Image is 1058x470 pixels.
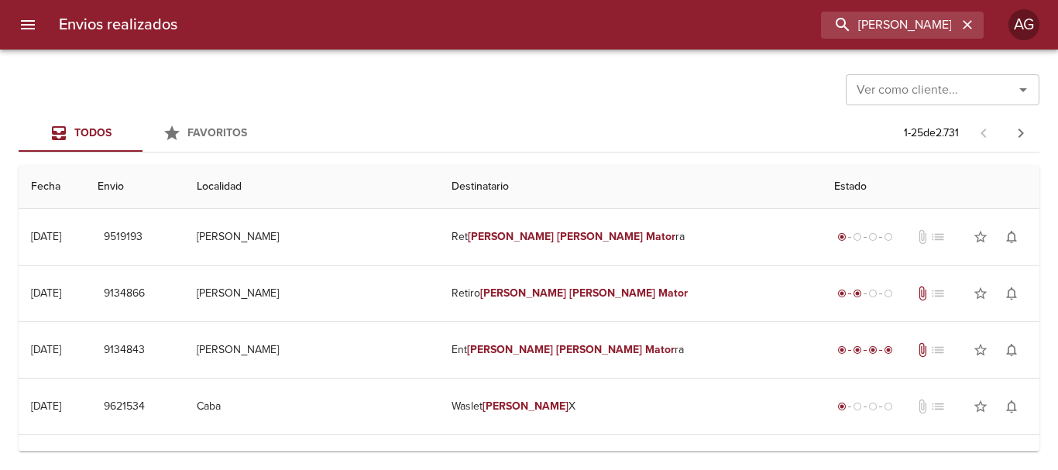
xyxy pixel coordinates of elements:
span: notifications_none [1004,229,1019,245]
span: 9134866 [104,284,145,304]
div: [DATE] [31,230,61,243]
button: Activar notificaciones [996,278,1027,309]
span: radio_button_checked [868,345,878,355]
button: Activar notificaciones [996,221,1027,252]
td: [PERSON_NAME] [184,209,439,265]
span: radio_button_checked [837,289,847,298]
span: radio_button_checked [884,345,893,355]
span: star_border [973,286,988,301]
td: Waslet X [439,379,822,434]
span: No tiene pedido asociado [930,342,946,358]
button: Abrir [1012,79,1034,101]
th: Fecha [19,165,85,209]
span: radio_button_checked [837,345,847,355]
div: [DATE] [31,343,61,356]
span: Tiene documentos adjuntos [915,342,930,358]
div: Generado [834,229,896,245]
span: 9519193 [104,228,143,247]
th: Localidad [184,165,439,209]
span: No tiene pedido asociado [930,286,946,301]
td: [PERSON_NAME] [184,266,439,321]
button: Activar notificaciones [996,334,1027,365]
span: radio_button_unchecked [884,402,893,411]
span: radio_button_unchecked [853,232,862,242]
button: menu [9,6,46,43]
input: buscar [821,12,957,39]
span: star_border [973,229,988,245]
em: Mator [646,230,675,243]
button: Agregar a favoritos [965,221,996,252]
div: AG [1008,9,1039,40]
span: radio_button_unchecked [853,402,862,411]
td: Ret ra [439,209,822,265]
div: Generado [834,399,896,414]
em: [PERSON_NAME] [467,343,553,356]
span: notifications_none [1004,286,1019,301]
span: radio_button_unchecked [868,289,878,298]
span: radio_button_unchecked [884,289,893,298]
div: Despachado [834,286,896,301]
span: 9134843 [104,341,145,360]
span: 9621534 [104,397,145,417]
em: [PERSON_NAME] [480,286,566,300]
th: Estado [822,165,1039,209]
span: Pagina anterior [965,125,1002,140]
button: Agregar a favoritos [965,391,996,422]
span: star_border [973,399,988,414]
div: Entregado [834,342,896,358]
span: No tiene pedido asociado [930,229,946,245]
span: radio_button_checked [837,402,847,411]
button: Agregar a favoritos [965,278,996,309]
button: 9621534 [98,393,151,421]
em: Mator [658,286,688,300]
td: Caba [184,379,439,434]
button: 9134843 [98,336,151,365]
em: [PERSON_NAME] [556,343,642,356]
span: notifications_none [1004,342,1019,358]
span: radio_button_unchecked [868,232,878,242]
span: radio_button_checked [853,345,862,355]
span: No tiene pedido asociado [930,399,946,414]
em: [PERSON_NAME] [483,400,569,413]
span: No tiene documentos adjuntos [915,229,930,245]
span: Tiene documentos adjuntos [915,286,930,301]
h6: Envios realizados [59,12,177,37]
p: 1 - 25 de 2.731 [904,125,959,141]
div: Tabs Envios [19,115,266,152]
span: radio_button_checked [837,232,847,242]
button: Agregar a favoritos [965,334,996,365]
em: [PERSON_NAME] [468,230,554,243]
em: [PERSON_NAME] [557,230,643,243]
div: [DATE] [31,286,61,300]
span: radio_button_unchecked [884,232,893,242]
span: No tiene documentos adjuntos [915,399,930,414]
th: Envio [85,165,184,209]
button: 9134866 [98,280,151,308]
span: star_border [973,342,988,358]
em: Mator [645,343,675,356]
th: Destinatario [439,165,822,209]
span: Pagina siguiente [1002,115,1039,152]
button: 9519193 [98,223,149,252]
span: radio_button_checked [853,289,862,298]
em: [PERSON_NAME] [569,286,655,300]
td: Retiro [439,266,822,321]
td: Ent ra [439,322,822,378]
span: notifications_none [1004,399,1019,414]
div: Abrir información de usuario [1008,9,1039,40]
td: [PERSON_NAME] [184,322,439,378]
span: Favoritos [187,126,247,139]
span: radio_button_unchecked [868,402,878,411]
button: Activar notificaciones [996,391,1027,422]
div: [DATE] [31,400,61,413]
span: Todos [74,126,112,139]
